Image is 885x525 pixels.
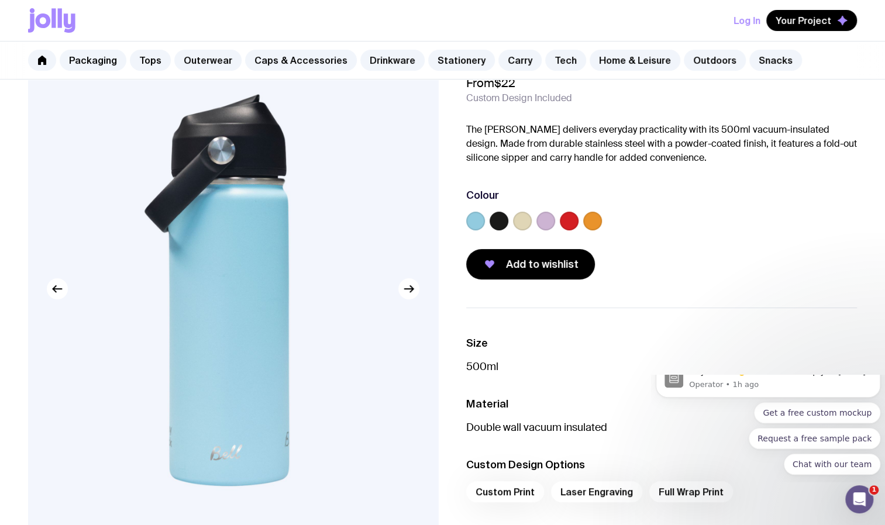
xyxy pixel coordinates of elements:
[545,50,586,71] a: Tech
[103,27,229,49] button: Quick reply: Get a free custom mockup
[428,50,495,71] a: Stationery
[466,458,858,472] h3: Custom Design Options
[845,485,873,513] iframe: Intercom live chat
[590,50,680,71] a: Home & Leisure
[466,397,858,411] h3: Material
[684,50,746,71] a: Outdoors
[766,10,857,31] button: Your Project
[38,5,221,15] p: Message from Operator, sent 1h ago
[466,92,572,104] span: Custom Design Included
[466,188,499,202] h3: Colour
[466,123,858,165] p: The [PERSON_NAME] delivers everyday practicality with its 500ml vacuum-insulated design. Made fro...
[5,27,229,100] div: Quick reply options
[133,79,229,100] button: Quick reply: Chat with our team
[466,76,515,90] span: From
[466,249,595,279] button: Add to wishlist
[506,257,578,271] span: Add to wishlist
[245,50,357,71] a: Caps & Accessories
[466,336,858,350] h3: Size
[498,50,542,71] a: Carry
[98,53,229,74] button: Quick reply: Request a free sample pack
[360,50,425,71] a: Drinkware
[651,375,885,482] iframe: Intercom notifications message
[869,485,879,495] span: 1
[494,75,515,91] span: $22
[749,50,802,71] a: Snacks
[60,50,126,71] a: Packaging
[130,50,171,71] a: Tops
[466,360,858,374] p: 500ml
[776,15,831,26] span: Your Project
[734,10,760,31] button: Log In
[466,420,858,434] p: Double wall vacuum insulated
[174,50,242,71] a: Outerwear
